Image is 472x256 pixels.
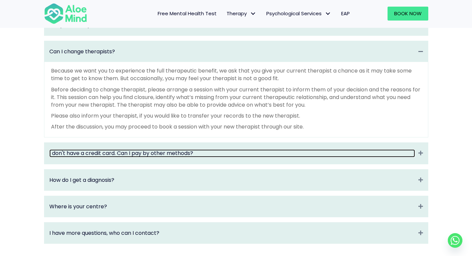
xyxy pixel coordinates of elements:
[153,7,222,21] a: Free Mental Health Test
[261,7,336,21] a: Psychological ServicesPsychological Services: submenu
[51,112,421,120] p: Please also inform your therapist, if you would like to transfer your records to the new therapist.
[323,9,333,19] span: Psychological Services: submenu
[49,149,415,157] a: I don't have a credit card. Can I pay by other methods?
[341,10,350,17] span: EAP
[51,86,421,109] p: Before deciding to change therapist, please arrange a session with your current therapist to info...
[418,229,423,237] i: Expand
[418,176,423,184] i: Expand
[227,10,256,17] span: Therapy
[388,7,428,21] a: Book Now
[418,149,423,157] i: Expand
[418,48,423,55] i: Collapse
[248,9,258,19] span: Therapy: submenu
[266,10,331,17] span: Psychological Services
[51,67,421,82] p: Because we want you to experience the full therapeutic benefit, we ask that you give your current...
[418,203,423,210] i: Expand
[49,176,415,184] a: How do I get a diagnosis?
[44,3,87,25] img: Aloe mind Logo
[222,7,261,21] a: TherapyTherapy: submenu
[448,233,462,248] a: Whatsapp
[49,48,415,55] a: Can I change therapists?
[49,203,415,210] a: Where is your centre?
[158,10,217,17] span: Free Mental Health Test
[336,7,355,21] a: EAP
[49,229,415,237] a: I have more questions, who can I contact?
[51,123,421,130] p: After the discussion, you may proceed to book a session with your new therapist through our site.
[96,7,355,21] nav: Menu
[394,10,422,17] span: Book Now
